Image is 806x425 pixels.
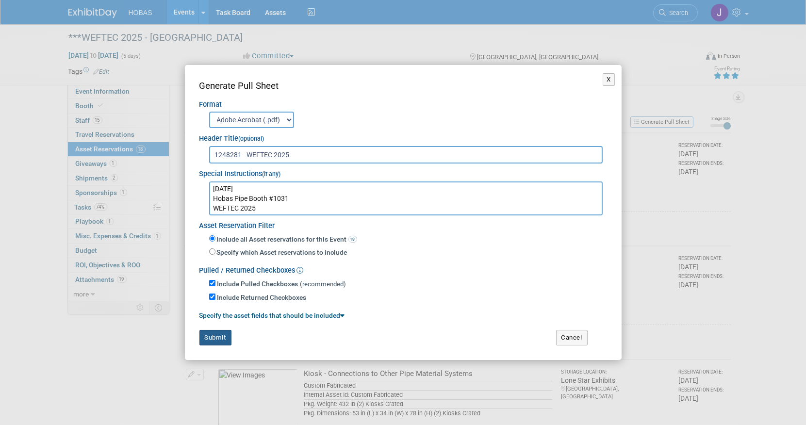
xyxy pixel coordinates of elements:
[199,163,607,180] div: Special Instructions
[556,330,588,345] button: Cancel
[199,311,345,319] a: Specify the asset fields that should be included
[199,93,607,110] div: Format
[603,73,615,86] button: X
[199,80,607,93] div: Generate Pull Sheet
[348,236,357,243] span: 18
[217,279,298,289] label: Include Pulled Checkboxes
[199,215,607,231] div: Asset Reservation Filter
[263,171,281,178] small: (if any)
[199,330,231,345] button: Submit
[217,293,307,303] label: Include Returned Checkboxes
[215,248,347,258] label: Specify which Asset reservations to include
[199,128,607,144] div: Header Title
[215,235,357,245] label: Include all Asset reservations for this Event
[239,135,264,142] small: (optional)
[300,280,346,288] span: (recommended)
[199,260,607,276] div: Pulled / Returned Checkboxes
